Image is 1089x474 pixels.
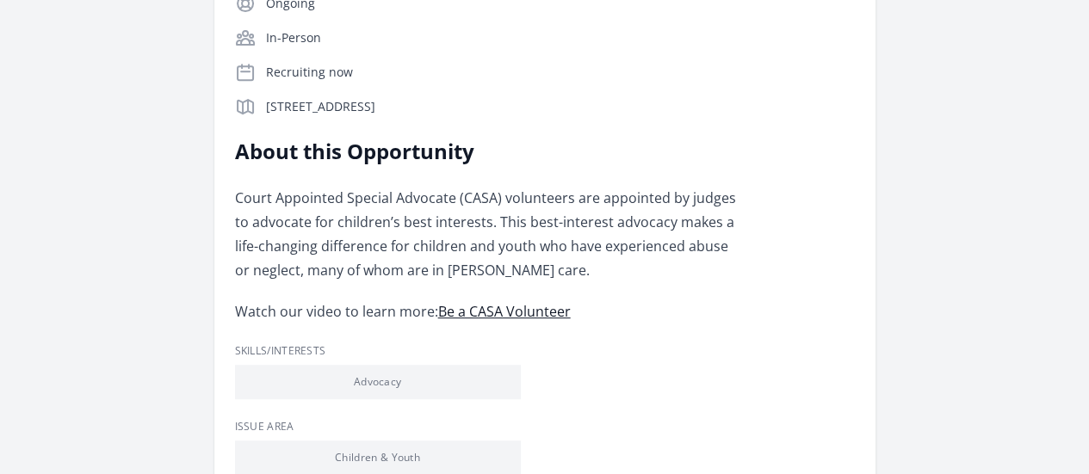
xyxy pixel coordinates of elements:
[266,64,855,81] p: Recruiting now
[438,302,571,321] a: Be a CASA Volunteer
[235,299,739,323] p: Watch our video to learn more:
[266,29,855,46] p: In-Person
[266,98,855,115] p: [STREET_ADDRESS]
[235,344,855,358] h3: Skills/Interests
[235,186,739,282] p: Court Appointed Special Advocate (CASA) volunteers are appointed by judges to advocate for childr...
[235,138,739,165] h2: About this Opportunity
[235,420,855,434] h3: Issue area
[235,365,521,399] li: Advocacy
